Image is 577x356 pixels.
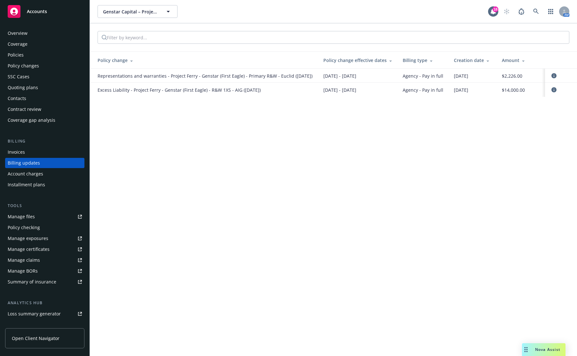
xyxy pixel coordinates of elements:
[5,180,84,190] a: Installment plans
[8,212,35,222] div: Manage files
[98,87,261,93] span: Excess Liability - Project Ferry - Genstar (First Eagle) - R&W 1XS - AIG ([DATE])
[403,87,443,93] span: Agency - Pay in full
[5,61,84,71] a: Policy changes
[544,5,557,18] a: Switch app
[8,277,56,287] div: Summary of insurance
[8,115,55,125] div: Coverage gap analysis
[522,343,530,356] div: Drag to move
[5,277,84,287] a: Summary of insurance
[323,87,356,93] span: [DATE] - [DATE]
[5,147,84,157] a: Invoices
[8,104,41,114] div: Contract review
[8,72,29,82] div: SSC Cases
[98,5,178,18] button: Genstar Capital – Project Ferry
[5,169,84,179] a: Account charges
[5,28,84,38] a: Overview
[8,93,26,104] div: Contacts
[5,222,84,233] a: Policy checking
[5,104,84,114] a: Contract review
[5,309,84,319] a: Loss summary generator
[502,57,540,64] div: Amount
[500,5,513,18] a: Start snowing
[102,35,107,40] svg: Search
[5,203,84,209] div: Tools
[323,57,392,64] div: Policy change effective dates
[550,86,558,94] a: circleInformation
[8,28,28,38] div: Overview
[454,73,468,79] span: [DATE]
[5,266,84,276] a: Manage BORs
[98,73,312,79] span: Representations and warranties - Project Ferry - Genstar (First Eagle) - Primary R&W - Euclid ([D...
[8,169,43,179] div: Account charges
[8,222,40,233] div: Policy checking
[8,180,45,190] div: Installment plans
[98,57,313,64] div: Policy change
[107,31,217,43] input: Filter by keyword...
[8,39,28,49] div: Coverage
[8,244,50,254] div: Manage certificates
[5,72,84,82] a: SSC Cases
[8,309,61,319] div: Loss summary generator
[5,158,84,168] a: Billing updates
[8,255,40,265] div: Manage claims
[8,147,25,157] div: Invoices
[5,82,84,93] a: Quoting plans
[8,50,24,60] div: Policies
[5,212,84,222] a: Manage files
[502,73,522,79] span: $2,226.00
[8,233,48,244] div: Manage exposures
[5,50,84,60] a: Policies
[550,72,558,80] a: circleInformation
[5,115,84,125] a: Coverage gap analysis
[454,87,468,93] span: [DATE]
[535,347,560,352] span: Nova Assist
[454,57,492,64] div: Creation date
[5,244,84,254] a: Manage certificates
[522,343,565,356] button: Nova Assist
[530,5,542,18] a: Search
[502,87,525,93] span: $14,000.00
[8,82,38,93] div: Quoting plans
[5,3,84,20] a: Accounts
[8,61,39,71] div: Policy changes
[5,138,84,144] div: Billing
[323,73,356,79] span: [DATE] - [DATE]
[12,335,59,342] span: Open Client Navigator
[5,233,84,244] a: Manage exposures
[8,266,38,276] div: Manage BORs
[5,39,84,49] a: Coverage
[403,73,443,79] span: Agency - Pay in full
[5,93,84,104] a: Contacts
[8,158,40,168] div: Billing updates
[493,6,498,12] div: 18
[27,9,47,14] span: Accounts
[515,5,528,18] a: Report a Bug
[5,255,84,265] a: Manage claims
[403,57,444,64] div: Billing type
[103,8,158,15] span: Genstar Capital – Project Ferry
[5,300,84,306] div: Analytics hub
